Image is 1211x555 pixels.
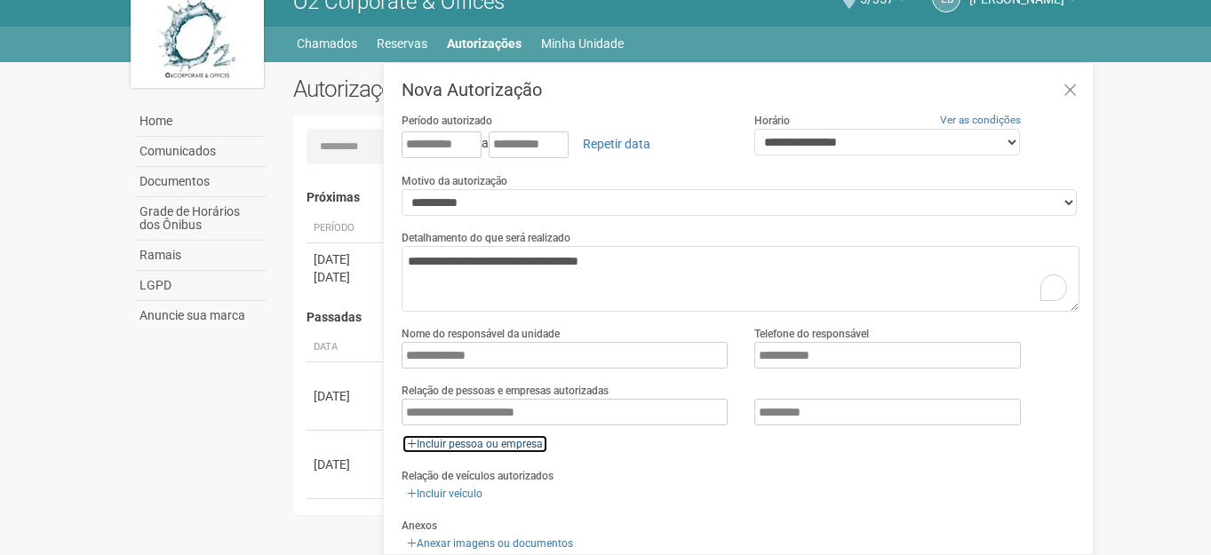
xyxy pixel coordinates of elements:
[402,230,570,246] label: Detalhamento do que será realizado
[135,137,267,167] a: Comunicados
[402,383,609,399] label: Relação de pessoas e empresas autorizadas
[402,81,1080,99] h3: Nova Autorização
[571,129,662,159] a: Repetir data
[135,197,267,241] a: Grade de Horários dos Ônibus
[135,107,267,137] a: Home
[402,468,554,484] label: Relação de veículos autorizados
[135,167,267,197] a: Documentos
[402,518,437,534] label: Anexos
[754,326,869,342] label: Telefone do responsável
[135,271,267,301] a: LGPD
[314,456,379,473] div: [DATE]
[402,113,492,129] label: Período autorizado
[135,241,267,271] a: Ramais
[754,113,790,129] label: Horário
[447,31,522,56] a: Autorizações
[307,214,386,243] th: Período
[297,31,357,56] a: Chamados
[541,31,624,56] a: Minha Unidade
[314,268,379,286] div: [DATE]
[135,301,267,330] a: Anuncie sua marca
[940,114,1021,126] a: Ver as condições
[314,250,379,268] div: [DATE]
[402,173,507,189] label: Motivo da autorização
[402,534,578,553] a: Anexar imagens ou documentos
[307,333,386,362] th: Data
[293,75,673,102] h2: Autorizações
[307,311,1068,324] h4: Passadas
[402,246,1080,312] textarea: To enrich screen reader interactions, please activate Accessibility in Grammarly extension settings
[402,434,548,454] a: Incluir pessoa ou empresa
[402,484,488,503] a: Incluir veículo
[402,326,560,342] label: Nome do responsável da unidade
[377,31,427,56] a: Reservas
[402,129,728,159] div: a
[314,387,379,405] div: [DATE]
[307,191,1068,204] h4: Próximas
